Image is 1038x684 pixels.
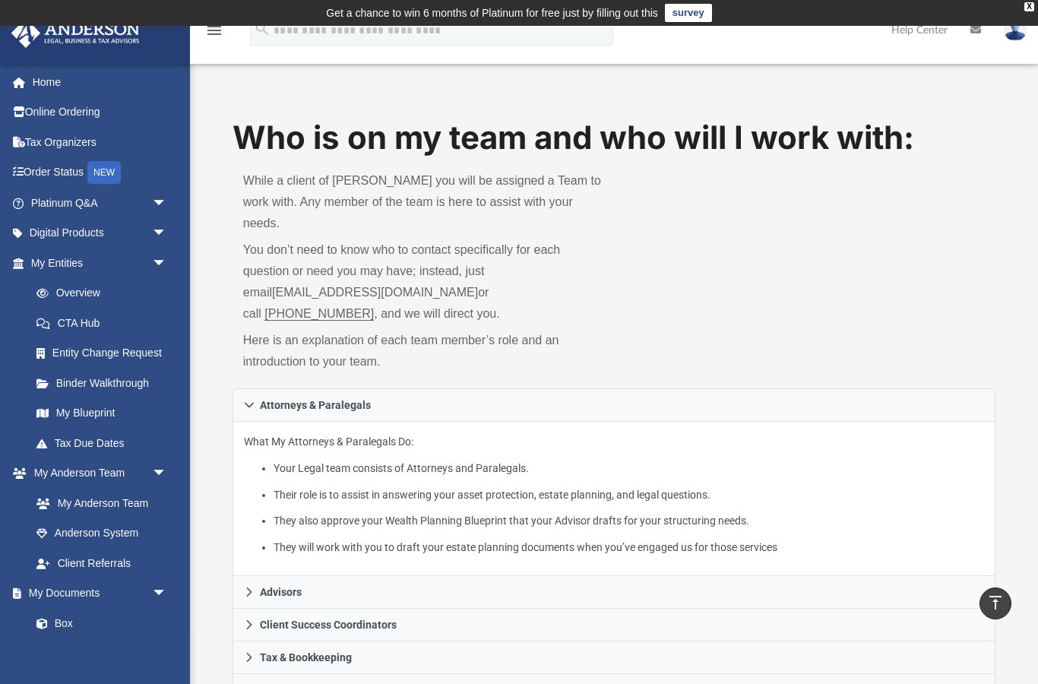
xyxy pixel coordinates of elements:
a: Online Ordering [11,97,190,128]
a: Home [11,67,190,97]
i: search [254,21,271,37]
a: Tax Due Dates [21,428,190,458]
a: My Anderson Teamarrow_drop_down [11,458,182,489]
a: My Entitiesarrow_drop_down [11,248,190,278]
i: menu [205,21,223,40]
a: Tax Organizers [11,127,190,157]
a: Digital Productsarrow_drop_down [11,218,190,249]
img: User Pic [1004,19,1027,41]
a: Anderson System [21,518,182,549]
span: Attorneys & Paralegals [260,400,371,410]
div: Attorneys & Paralegals [233,422,995,576]
span: Tax & Bookkeeping [260,652,352,663]
img: Anderson Advisors Platinum Portal [7,18,144,48]
p: You don’t need to know who to contact specifically for each question or need you may have; instea... [243,239,603,325]
a: menu [205,29,223,40]
a: Platinum Q&Aarrow_drop_down [11,188,190,218]
a: vertical_align_top [979,587,1011,619]
div: Get a chance to win 6 months of Platinum for free just by filling out this [326,4,658,22]
a: My Documentsarrow_drop_down [11,578,182,609]
a: CTA Hub [21,308,190,338]
a: Attorneys & Paralegals [233,388,995,422]
i: vertical_align_top [986,594,1005,612]
span: arrow_drop_down [152,248,182,279]
a: My Anderson Team [21,488,175,518]
div: close [1024,2,1034,11]
span: arrow_drop_down [152,578,182,610]
li: Your Legal team consists of Attorneys and Paralegals. [274,459,984,478]
span: arrow_drop_down [152,218,182,249]
a: survey [665,4,712,22]
a: Client Referrals [21,548,182,578]
a: Tax & Bookkeeping [233,641,995,674]
span: Client Success Coordinators [260,619,397,630]
li: They will work with you to draft your estate planning documents when you’ve engaged us for those ... [274,538,984,557]
a: Entity Change Request [21,338,190,369]
a: Advisors [233,576,995,609]
span: Advisors [260,587,302,597]
p: What My Attorneys & Paralegals Do: [244,432,984,556]
a: Order StatusNEW [11,157,190,188]
p: While a client of [PERSON_NAME] you will be assigned a Team to work with. Any member of the team ... [243,170,603,234]
span: arrow_drop_down [152,188,182,219]
a: [EMAIL_ADDRESS][DOMAIN_NAME] [272,286,478,299]
span: arrow_drop_down [152,458,182,489]
a: Binder Walkthrough [21,368,190,398]
li: Their role is to assist in answering your asset protection, estate planning, and legal questions. [274,486,984,505]
li: They also approve your Wealth Planning Blueprint that your Advisor drafts for your structuring ne... [274,511,984,530]
div: NEW [87,161,121,184]
a: My Blueprint [21,398,182,429]
h1: Who is on my team and who will I work with: [233,116,995,160]
a: Box [21,608,175,638]
a: Client Success Coordinators [233,609,995,641]
a: Overview [21,278,190,309]
p: Here is an explanation of each team member’s role and an introduction to your team. [243,330,603,372]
